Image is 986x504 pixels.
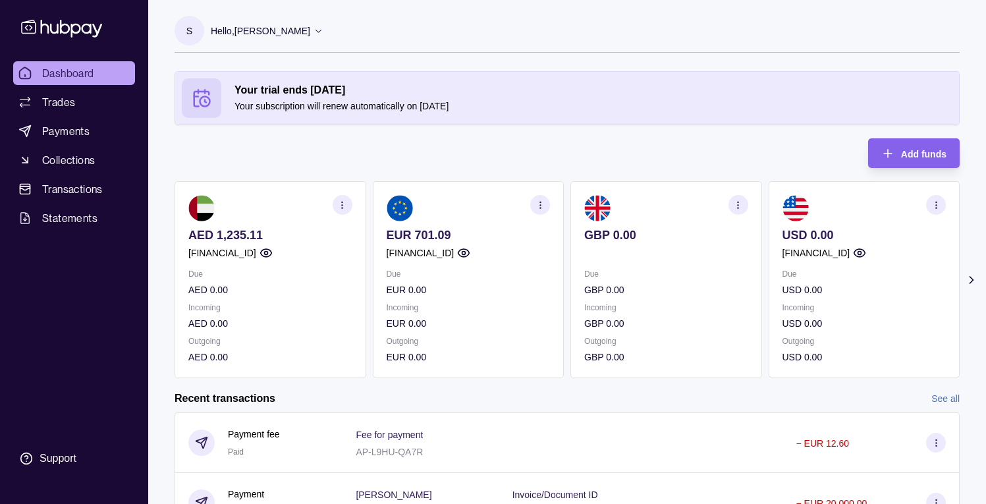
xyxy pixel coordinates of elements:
[234,83,952,98] h2: Your trial ends [DATE]
[188,283,352,297] p: AED 0.00
[584,283,748,297] p: GBP 0.00
[584,228,748,242] p: GBP 0.00
[13,148,135,172] a: Collections
[931,391,960,406] a: See all
[387,246,454,260] p: [FINANCIAL_ID]
[387,300,551,315] p: Incoming
[42,123,90,139] span: Payments
[13,177,135,201] a: Transactions
[188,228,352,242] p: AED 1,235.11
[584,267,748,281] p: Due
[782,350,946,364] p: USD 0.00
[42,210,97,226] span: Statements
[782,267,946,281] p: Due
[584,334,748,349] p: Outgoing
[175,391,275,406] h2: Recent transactions
[40,451,76,466] div: Support
[42,152,95,168] span: Collections
[42,65,94,81] span: Dashboard
[42,94,75,110] span: Trades
[387,195,413,221] img: eu
[13,206,135,230] a: Statements
[584,350,748,364] p: GBP 0.00
[868,138,960,168] button: Add funds
[356,447,423,457] p: AP-L9HU-QA7R
[13,445,135,472] a: Support
[188,300,352,315] p: Incoming
[387,350,551,364] p: EUR 0.00
[211,24,310,38] p: Hello, [PERSON_NAME]
[13,90,135,114] a: Trades
[188,195,215,221] img: ae
[188,350,352,364] p: AED 0.00
[387,228,551,242] p: EUR 701.09
[782,300,946,315] p: Incoming
[782,283,946,297] p: USD 0.00
[584,316,748,331] p: GBP 0.00
[13,61,135,85] a: Dashboard
[387,334,551,349] p: Outgoing
[228,487,264,501] p: Payment
[782,316,946,331] p: USD 0.00
[782,334,946,349] p: Outgoing
[228,427,280,441] p: Payment fee
[387,267,551,281] p: Due
[42,181,103,197] span: Transactions
[356,490,431,500] p: [PERSON_NAME]
[782,246,850,260] p: [FINANCIAL_ID]
[782,228,946,242] p: USD 0.00
[228,447,244,457] span: Paid
[901,149,946,159] span: Add funds
[584,300,748,315] p: Incoming
[13,119,135,143] a: Payments
[796,438,850,449] p: − EUR 12.60
[584,195,611,221] img: gb
[782,195,809,221] img: us
[512,490,598,500] p: Invoice/Document ID
[387,316,551,331] p: EUR 0.00
[356,430,423,440] p: Fee for payment
[234,99,952,113] p: Your subscription will renew automatically on [DATE]
[186,24,192,38] p: S
[188,267,352,281] p: Due
[387,283,551,297] p: EUR 0.00
[188,316,352,331] p: AED 0.00
[188,246,256,260] p: [FINANCIAL_ID]
[188,334,352,349] p: Outgoing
